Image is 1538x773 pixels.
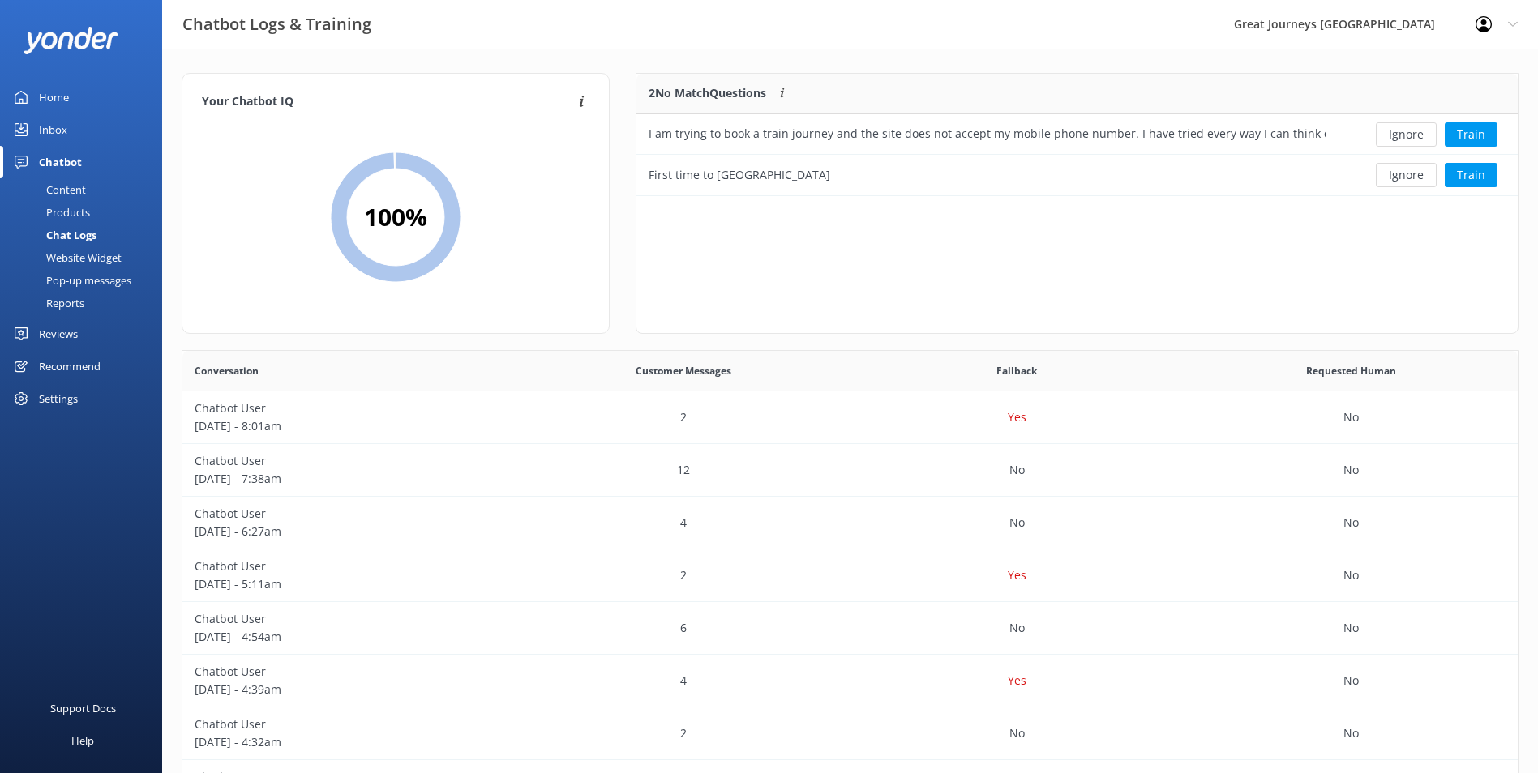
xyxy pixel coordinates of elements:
[1343,672,1359,690] p: No
[636,114,1518,195] div: grid
[649,125,1326,143] div: I am trying to book a train journey and the site does not accept my mobile phone number. I have t...
[680,672,687,690] p: 4
[364,198,427,237] h2: 100 %
[636,114,1518,155] div: row
[195,663,504,681] p: Chatbot User
[1009,514,1025,532] p: No
[677,461,690,479] p: 12
[1445,163,1497,187] button: Train
[195,575,504,593] p: [DATE] - 5:11am
[1343,724,1359,742] p: No
[680,724,687,742] p: 2
[10,201,90,224] div: Products
[195,452,504,470] p: Chatbot User
[195,681,504,698] p: [DATE] - 4:39am
[39,350,101,382] div: Recommend
[195,363,259,378] span: Conversation
[1343,461,1359,479] p: No
[1306,363,1396,378] span: Requested Human
[195,505,504,523] p: Chatbot User
[680,619,687,637] p: 6
[182,497,1518,549] div: row
[680,408,687,426] p: 2
[195,470,504,488] p: [DATE] - 7:38am
[1343,408,1359,426] p: No
[1445,122,1497,147] button: Train
[39,382,78,415] div: Settings
[649,84,766,102] p: 2 No Match Questions
[182,602,1518,655] div: row
[202,93,574,111] h4: Your Chatbot IQ
[10,224,96,246] div: Chat Logs
[636,155,1518,195] div: row
[1376,163,1437,187] button: Ignore
[195,715,504,733] p: Chatbot User
[39,81,69,113] div: Home
[996,363,1037,378] span: Fallback
[39,318,78,350] div: Reviews
[71,724,94,757] div: Help
[10,246,122,269] div: Website Widget
[195,557,504,575] p: Chatbot User
[182,655,1518,707] div: row
[1343,619,1359,637] p: No
[182,444,1518,497] div: row
[182,707,1518,760] div: row
[10,224,162,246] a: Chat Logs
[10,178,162,201] a: Content
[1009,619,1025,637] p: No
[10,269,131,292] div: Pop-up messages
[1343,514,1359,532] p: No
[39,146,82,178] div: Chatbot
[195,417,504,435] p: [DATE] - 8:01am
[182,549,1518,602] div: row
[195,523,504,540] p: [DATE] - 6:27am
[1008,566,1026,584] p: Yes
[24,27,118,53] img: yonder-white-logo.png
[195,733,504,751] p: [DATE] - 4:32am
[10,292,84,314] div: Reports
[50,692,116,724] div: Support Docs
[1009,724,1025,742] p: No
[10,292,162,314] a: Reports
[1343,566,1359,584] p: No
[636,363,731,378] span: Customer Messages
[10,201,162,224] a: Products
[649,166,830,184] div: First time to [GEOGRAPHIC_DATA]
[39,113,67,146] div: Inbox
[680,514,687,532] p: 4
[10,269,162,292] a: Pop-up messages
[195,628,504,646] p: [DATE] - 4:54am
[680,566,687,584] p: 2
[1008,408,1026,426] p: Yes
[195,610,504,628] p: Chatbot User
[195,399,504,417] p: Chatbot User
[1009,461,1025,479] p: No
[182,391,1518,444] div: row
[182,11,371,37] h3: Chatbot Logs & Training
[1008,672,1026,690] p: Yes
[10,246,162,269] a: Website Widget
[10,178,86,201] div: Content
[1376,122,1437,147] button: Ignore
